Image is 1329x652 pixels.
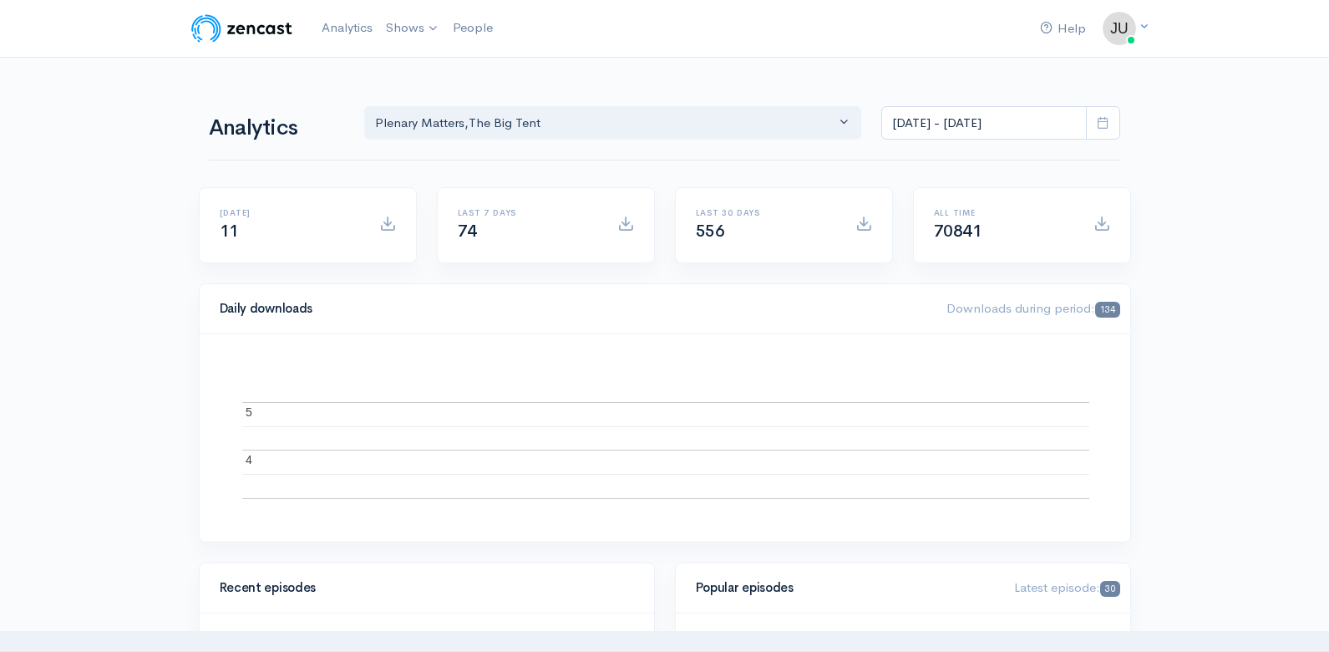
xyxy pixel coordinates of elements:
h6: Last 30 days [696,208,835,217]
h4: Popular episodes [696,581,995,595]
text: 5 [246,405,252,418]
span: 556 [696,221,725,242]
img: ZenCast Logo [189,12,295,45]
a: People [446,10,500,46]
span: 70841 [934,221,982,242]
span: 11 [220,221,239,242]
h6: All time [934,208,1073,217]
h6: [DATE] [220,208,359,217]
a: Help [1033,11,1093,47]
h4: Daily downloads [220,302,927,316]
svg: A chart. [220,354,1111,522]
span: Downloads during period: [946,300,1119,316]
span: 134 [1095,302,1119,318]
input: analytics date range selector [881,106,1087,140]
img: ... [1103,12,1136,45]
a: Analytics [315,10,379,46]
a: Shows [379,10,446,47]
span: Latest episode: [1014,579,1119,595]
button: Plenary Matters, The Big Tent [364,106,862,140]
iframe: gist-messenger-bubble-iframe [1272,595,1312,635]
text: 4 [246,453,252,466]
h6: Last 7 days [458,208,597,217]
h4: Recent episodes [220,581,624,595]
span: 30 [1100,581,1119,597]
h1: Analytics [209,116,344,140]
span: 74 [458,221,477,242]
div: Plenary Matters , The Big Tent [375,114,836,133]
